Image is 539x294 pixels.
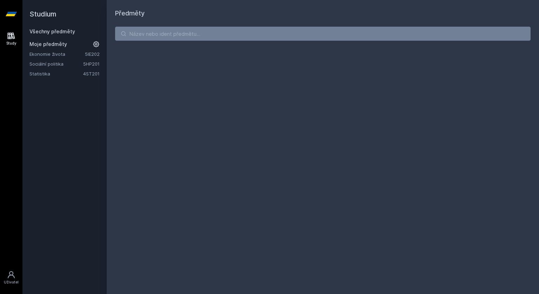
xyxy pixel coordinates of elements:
[1,267,21,288] a: Uživatel
[115,8,531,18] h1: Předměty
[6,41,16,46] div: Study
[29,60,83,67] a: Sociální politika
[115,27,531,41] input: Název nebo ident předmětu…
[85,51,100,57] a: 5IE202
[29,41,67,48] span: Moje předměty
[1,28,21,49] a: Study
[83,71,100,76] a: 4ST201
[4,280,19,285] div: Uživatel
[83,61,100,67] a: 5HP201
[29,28,75,34] a: Všechny předměty
[29,51,85,58] a: Ekonomie života
[29,70,83,77] a: Statistika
